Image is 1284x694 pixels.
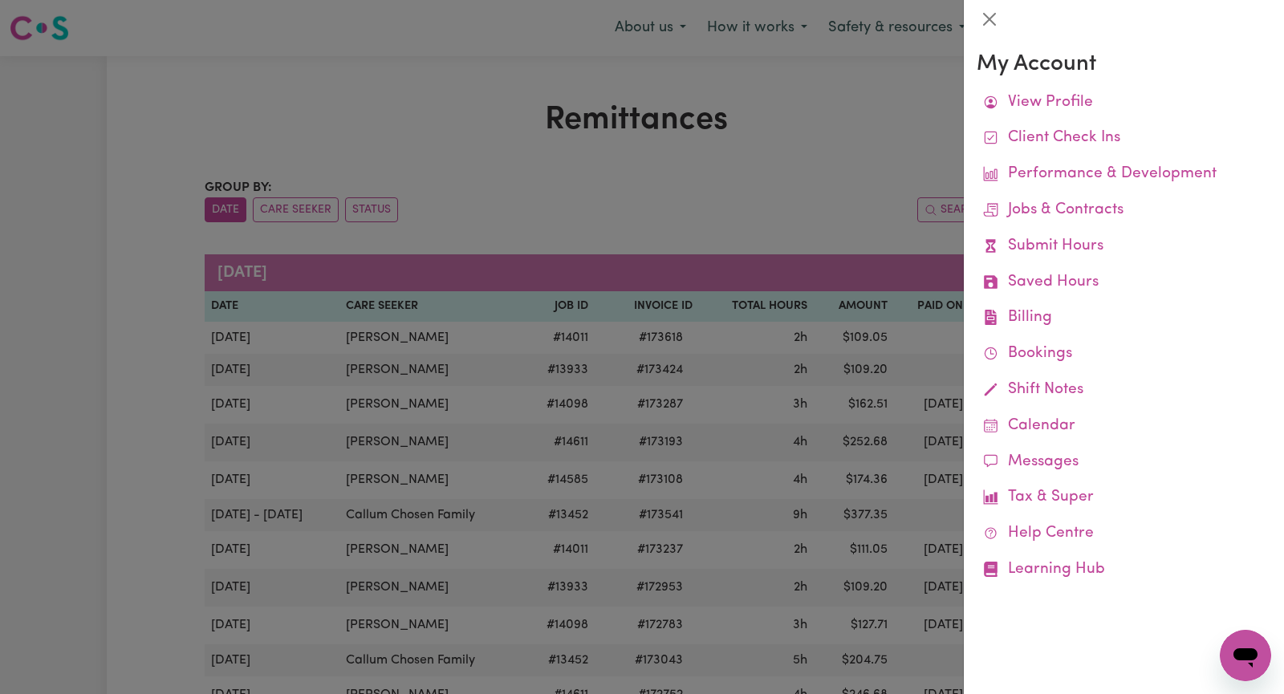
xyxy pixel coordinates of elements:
a: Shift Notes [977,372,1271,408]
a: Performance & Development [977,156,1271,193]
a: Billing [977,300,1271,336]
a: Messages [977,444,1271,481]
a: Tax & Super [977,480,1271,516]
a: Jobs & Contracts [977,193,1271,229]
h3: My Account [977,51,1271,79]
a: Submit Hours [977,229,1271,265]
a: View Profile [977,85,1271,121]
iframe: Button to launch messaging window [1220,630,1271,681]
a: Client Check Ins [977,120,1271,156]
button: Close [977,6,1002,32]
a: Calendar [977,408,1271,444]
a: Saved Hours [977,265,1271,301]
a: Help Centre [977,516,1271,552]
a: Learning Hub [977,552,1271,588]
a: Bookings [977,336,1271,372]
